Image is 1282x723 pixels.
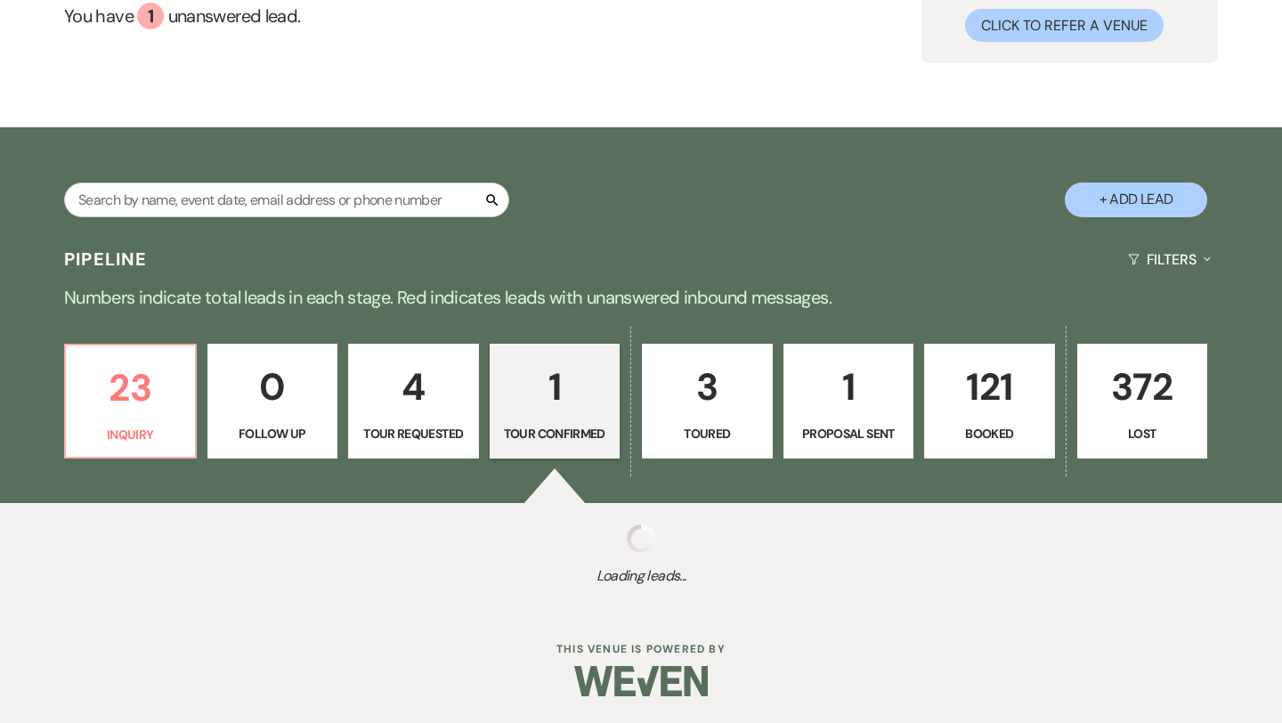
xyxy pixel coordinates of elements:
p: 1 [795,357,903,417]
p: 3 [653,357,761,417]
button: Click to Refer a Venue [965,9,1164,42]
p: 4 [360,357,467,417]
span: Loading leads... [64,565,1218,587]
p: 372 [1089,357,1197,417]
a: 1Proposal Sent [783,344,914,459]
p: 121 [936,357,1043,417]
p: Booked [936,424,1043,443]
p: 0 [219,357,327,417]
button: + Add Lead [1065,183,1207,217]
div: 1 [137,3,164,29]
a: 1Tour Confirmed [490,344,621,459]
a: 23Inquiry [64,344,197,459]
a: 3Toured [642,344,773,459]
a: 4Tour Requested [348,344,479,459]
p: Inquiry [77,425,184,444]
a: 0Follow Up [207,344,338,459]
img: Weven Logo [574,650,708,712]
h3: Pipeline [64,247,148,272]
p: Proposal Sent [795,424,903,443]
button: Filters [1121,236,1218,283]
p: 1 [501,357,609,417]
a: 121Booked [924,344,1055,459]
p: Tour Confirmed [501,424,609,443]
img: loading spinner [627,524,655,553]
p: Toured [653,424,761,443]
p: Follow Up [219,424,327,443]
p: Tour Requested [360,424,467,443]
p: 23 [77,358,184,418]
p: Lost [1089,424,1197,443]
input: Search by name, event date, email address or phone number [64,183,509,217]
a: 372Lost [1077,344,1208,459]
a: You have 1 unanswered lead. [64,3,711,29]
